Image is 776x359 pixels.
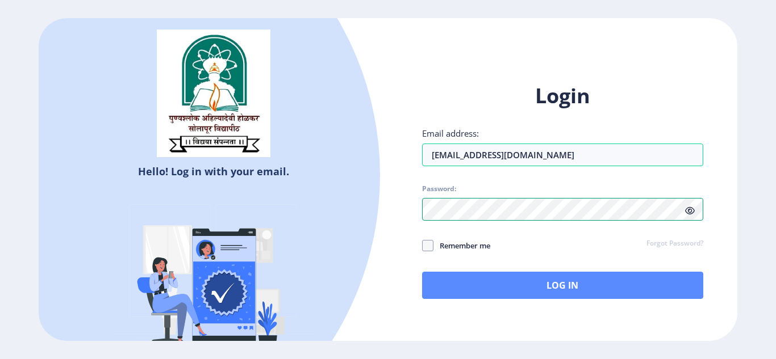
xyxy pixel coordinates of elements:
button: Log In [422,272,703,299]
img: sulogo.png [157,29,270,158]
span: Remember me [433,239,490,252]
label: Email address: [422,128,479,139]
label: Password: [422,184,456,193]
input: Email address [422,143,703,166]
h1: Login [422,82,703,109]
a: Forgot Password? [646,239,703,249]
